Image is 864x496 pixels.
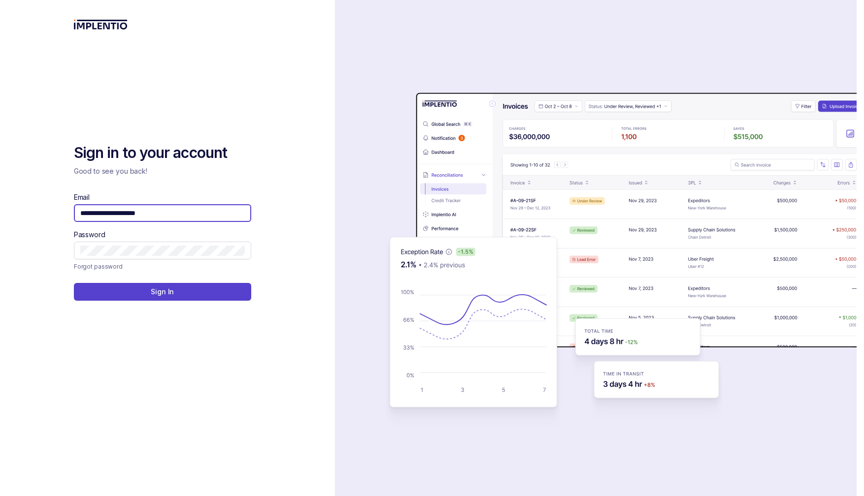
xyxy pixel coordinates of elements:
label: Email [74,192,90,202]
h2: Sign in to your account [74,143,251,163]
p: Good to see you back! [74,166,251,176]
p: Sign In [151,287,174,297]
button: Sign In [74,283,251,301]
a: Link Forgot password [74,261,123,271]
p: Forgot password [74,261,123,271]
img: logo [74,20,128,30]
label: Password [74,230,105,240]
